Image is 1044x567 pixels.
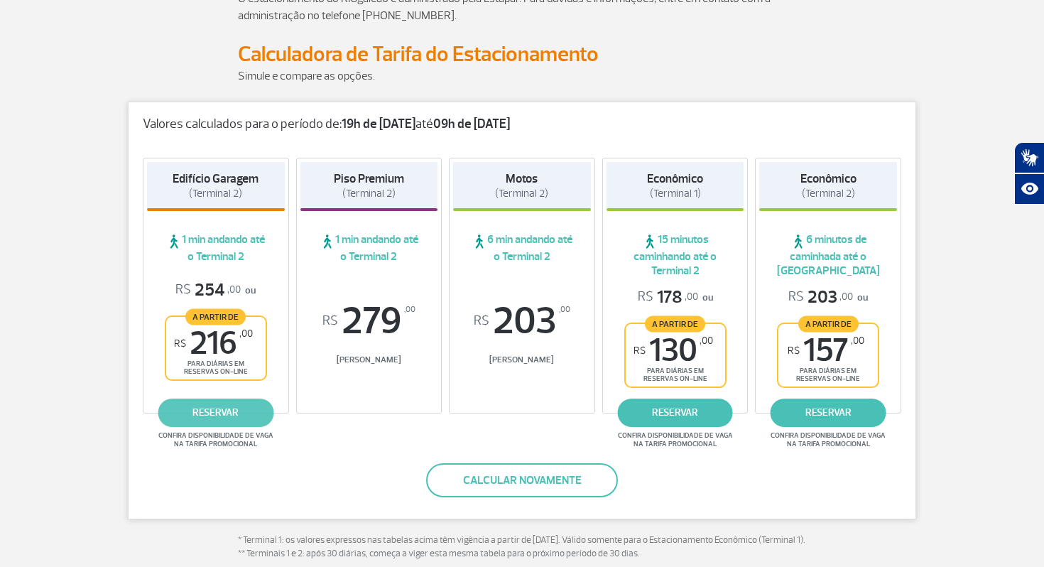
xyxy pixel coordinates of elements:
[788,286,868,308] p: ou
[759,232,897,278] span: 6 minutos de caminhada até o [GEOGRAPHIC_DATA]
[453,355,591,365] span: [PERSON_NAME]
[800,171,857,186] strong: Econômico
[175,279,256,301] p: ou
[342,116,415,132] strong: 19h de [DATE]
[647,171,703,186] strong: Econômico
[147,232,285,264] span: 1 min andando até o Terminal 2
[790,367,866,383] span: para diárias em reservas on-line
[334,171,404,186] strong: Piso Premium
[788,335,864,367] span: 157
[322,313,338,329] sup: R$
[802,187,855,200] span: (Terminal 2)
[453,232,591,264] span: 6 min andando até o Terminal 2
[474,313,489,329] sup: R$
[174,328,253,360] span: 216
[616,431,735,448] span: Confira disponibilidade de vaga na tarifa promocional
[788,286,853,308] span: 203
[185,308,246,325] span: A partir de
[453,302,591,340] span: 203
[178,360,254,376] span: para diárias em reservas on-line
[771,399,886,427] a: reservar
[506,171,538,186] strong: Motos
[426,463,618,497] button: Calcular novamente
[433,116,510,132] strong: 09h de [DATE]
[1014,173,1044,205] button: Abrir recursos assistivos.
[638,367,713,383] span: para diárias em reservas on-line
[342,187,396,200] span: (Terminal 2)
[559,302,570,318] sup: ,00
[768,431,888,448] span: Confira disponibilidade de vaga na tarifa promocional
[238,41,806,67] h2: Calculadora de Tarifa do Estacionamento
[1014,142,1044,205] div: Plugin de acessibilidade da Hand Talk.
[650,187,701,200] span: (Terminal 1)
[638,286,713,308] p: ou
[700,335,713,347] sup: ,00
[238,67,806,85] p: Simule e compare as opções.
[300,355,438,365] span: [PERSON_NAME]
[158,399,273,427] a: reservar
[638,286,698,308] span: 178
[645,315,705,332] span: A partir de
[634,335,713,367] span: 130
[851,335,864,347] sup: ,00
[189,187,242,200] span: (Terminal 2)
[173,171,259,186] strong: Edifício Garagem
[788,345,800,357] sup: R$
[156,431,276,448] span: Confira disponibilidade de vaga na tarifa promocional
[404,302,415,318] sup: ,00
[300,232,438,264] span: 1 min andando até o Terminal 2
[238,534,806,561] p: * Terminal 1: os valores expressos nas tabelas acima têm vigência a partir de [DATE]. Válido some...
[495,187,548,200] span: (Terminal 2)
[239,328,253,340] sup: ,00
[1014,142,1044,173] button: Abrir tradutor de língua de sinais.
[617,399,733,427] a: reservar
[607,232,744,278] span: 15 minutos caminhando até o Terminal 2
[798,315,859,332] span: A partir de
[175,279,241,301] span: 254
[143,117,901,132] p: Valores calculados para o período de: até
[174,337,186,350] sup: R$
[300,302,438,340] span: 279
[634,345,646,357] sup: R$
